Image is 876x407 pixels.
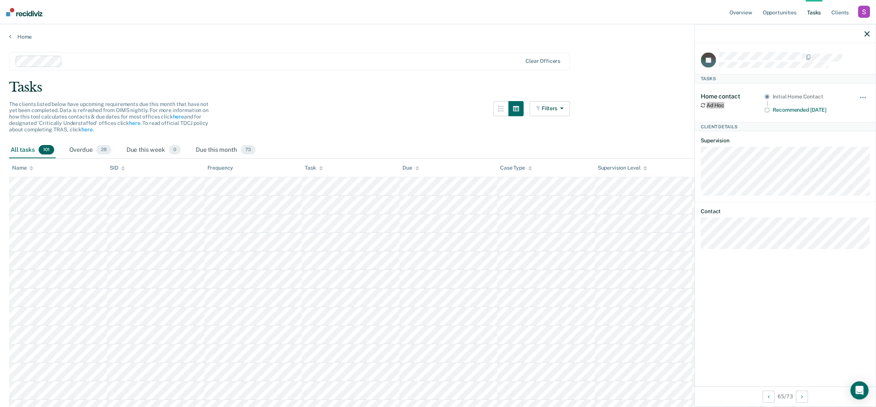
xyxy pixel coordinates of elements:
[241,145,256,155] span: 73
[96,145,111,155] span: 28
[525,58,560,64] div: Clear officers
[695,386,876,406] div: 65 / 73
[530,101,570,116] button: Filters
[129,120,140,126] a: here
[125,142,182,159] div: Due this week
[701,92,764,100] div: Home contact
[598,165,647,171] div: Supervision Level
[695,122,876,131] div: Client Details
[110,165,125,171] div: SID
[305,165,323,171] div: Task
[169,145,181,155] span: 0
[796,390,808,402] button: Next Client
[772,93,848,100] div: Initial Home Contact
[6,8,42,16] img: Recidiviz
[68,142,113,159] div: Overdue
[701,208,870,214] dt: Contact
[9,80,867,95] div: Tasks
[9,101,209,133] span: The clients listed below have upcoming requirements due this month that have not yet been complet...
[9,142,56,159] div: All tasks
[194,142,257,159] div: Due this month
[850,381,868,399] div: Open Intercom Messenger
[12,165,33,171] div: Name
[39,145,54,155] span: 101
[9,33,867,40] a: Home
[81,126,92,133] a: here
[762,390,775,402] button: Previous Client
[772,106,848,113] div: Recommended [DATE]
[173,114,184,120] a: here
[701,102,764,109] div: Ad Hoc
[500,165,532,171] div: Case Type
[695,74,876,83] div: Tasks
[207,165,234,171] div: Frequency
[701,137,870,144] dt: Supervision
[402,165,419,171] div: Due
